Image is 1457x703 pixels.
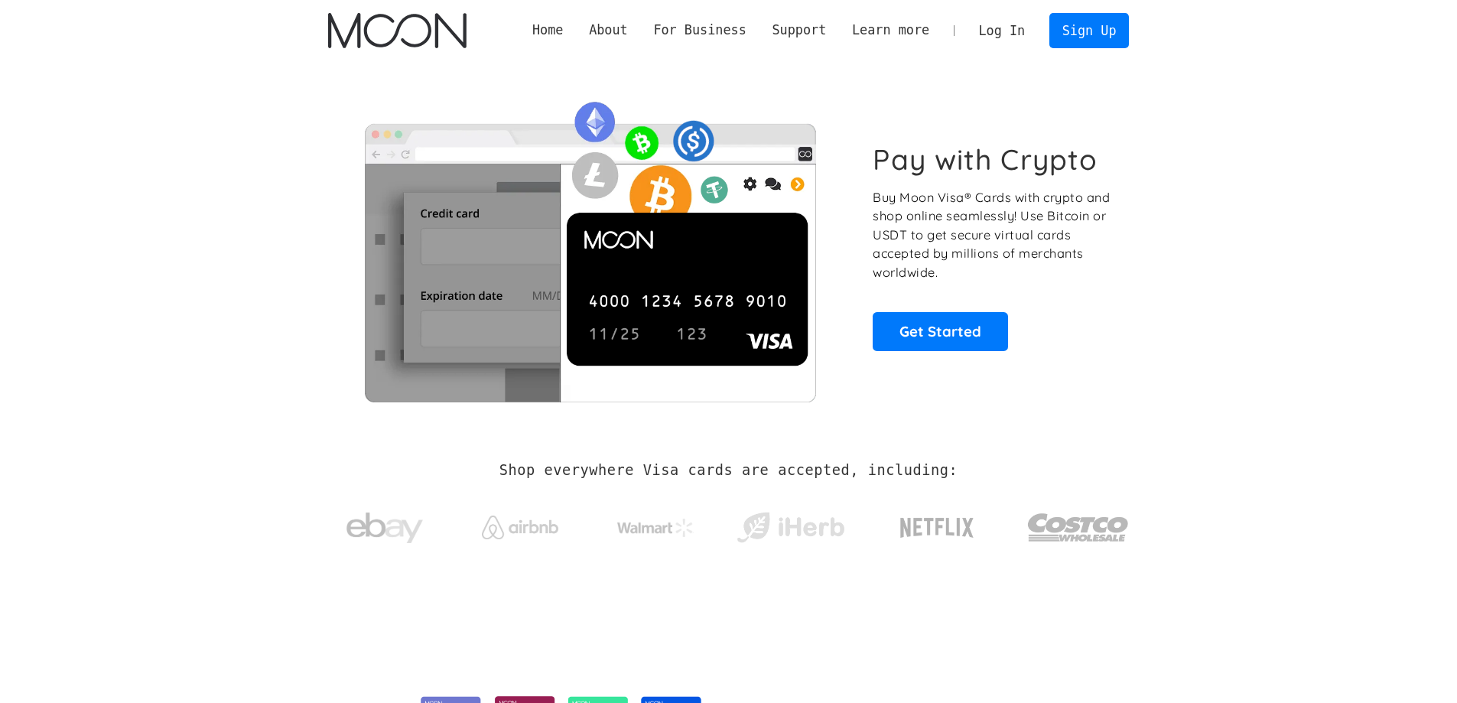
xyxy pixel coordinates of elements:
[499,462,958,479] h2: Shop everywhere Visa cards are accepted, including:
[328,13,467,48] a: home
[328,13,467,48] img: Moon Logo
[463,500,577,547] a: Airbnb
[839,21,942,40] div: Learn more
[328,489,442,560] a: ebay
[873,312,1008,350] a: Get Started
[346,504,423,552] img: ebay
[1027,499,1130,556] img: Costco
[482,516,558,539] img: Airbnb
[519,21,576,40] a: Home
[772,21,826,40] div: Support
[873,142,1098,177] h1: Pay with Crypto
[1027,483,1130,564] a: Costco
[1049,13,1129,47] a: Sign Up
[733,493,847,555] a: iHerb
[576,21,640,40] div: About
[759,21,839,40] div: Support
[641,21,759,40] div: For Business
[617,519,694,537] img: Walmart
[328,91,852,402] img: Moon Cards let you spend your crypto anywhere Visa is accepted.
[869,493,1006,555] a: Netflix
[966,14,1038,47] a: Log In
[733,508,847,548] img: iHerb
[873,188,1112,282] p: Buy Moon Visa® Cards with crypto and shop online seamlessly! Use Bitcoin or USDT to get secure vi...
[899,509,975,547] img: Netflix
[653,21,746,40] div: For Business
[589,21,628,40] div: About
[852,21,929,40] div: Learn more
[598,503,712,545] a: Walmart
